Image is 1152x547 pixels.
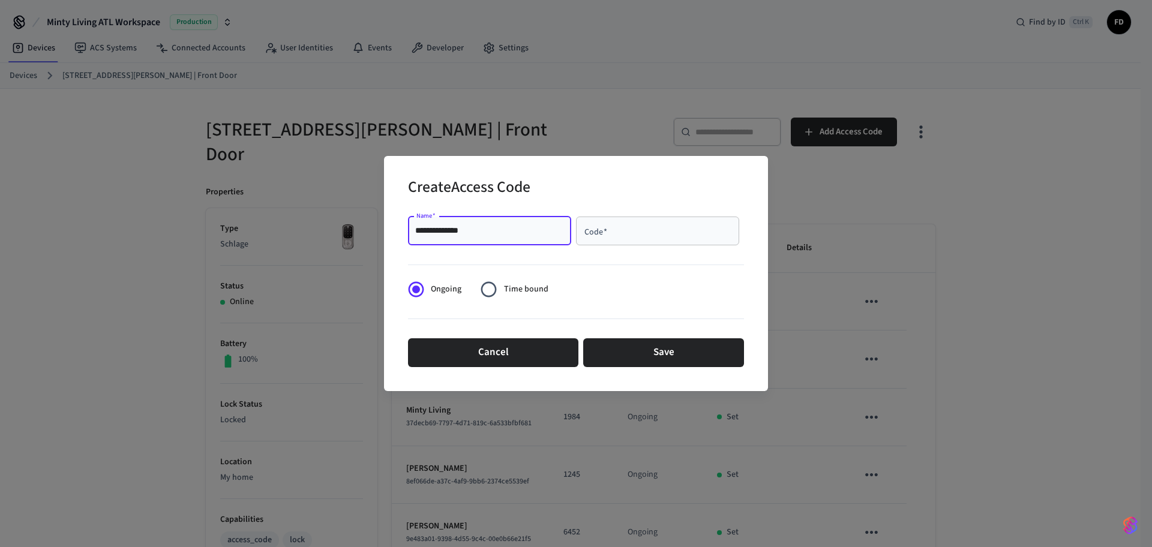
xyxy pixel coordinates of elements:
[408,170,530,207] h2: Create Access Code
[431,283,461,296] span: Ongoing
[416,211,436,220] label: Name
[504,283,548,296] span: Time bound
[583,338,744,367] button: Save
[408,338,578,367] button: Cancel
[1123,516,1138,535] img: SeamLogoGradient.69752ec5.svg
